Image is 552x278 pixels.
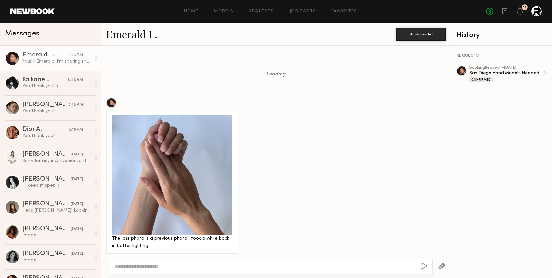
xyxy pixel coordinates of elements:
[22,102,68,108] div: [PERSON_NAME]
[22,58,91,65] div: You: Hi Emerald! I’m sharing the deal memo with you. When you have a moment, could you please rev...
[22,158,91,164] div: Sorry for any inconvenience this may cause
[69,127,83,133] div: 5:16 PM
[469,77,493,82] div: Confirmed
[71,201,83,207] div: [DATE]
[22,77,67,83] div: Kaikane ..
[249,9,274,14] a: Requests
[290,9,316,14] a: Job Posts
[22,151,71,158] div: [PERSON_NAME]
[112,235,232,250] div: The last photo is a previous photo I took a while back in better lighting.
[22,126,69,133] div: Dior A.
[266,72,286,77] span: Loading
[22,257,91,263] div: Image
[469,70,543,76] div: San Diego Hand Models Needed (9/16)
[396,31,446,36] a: Book model
[22,201,71,207] div: [PERSON_NAME]
[469,66,543,70] div: booking Request • [DATE]
[22,251,71,257] div: [PERSON_NAME]
[332,9,357,14] a: Favorites
[67,77,83,83] div: 8:46 AM
[22,226,71,232] div: [PERSON_NAME]
[69,52,83,58] div: 1:18 PM
[184,9,199,14] a: Home
[71,251,83,257] div: [DATE]
[22,176,71,183] div: [PERSON_NAME]
[71,152,83,158] div: [DATE]
[22,232,91,238] div: Image
[22,133,91,139] div: You: Thank you!!
[5,30,39,37] span: Messages
[22,52,69,58] div: Emerald L.
[71,226,83,232] div: [DATE]
[22,108,91,114] div: You: Thank you!!
[396,28,446,41] button: Book model
[68,102,83,108] div: 5:18 PM
[22,207,91,213] div: Hello [PERSON_NAME]! Looking forward to hearing back from you [EMAIL_ADDRESS][DOMAIN_NAME] Thanks 🙏🏼
[523,6,527,9] div: 12
[469,66,547,82] a: bookingRequest •[DATE]San Diego Hand Models Needed (9/16)Confirmed
[22,83,91,89] div: You: Thank you! :)
[456,32,547,39] div: History
[214,9,233,14] a: Models
[456,54,547,58] div: REQUESTS
[22,183,91,189] div: I’ll keep it open :)
[106,27,157,41] a: Emerald L.
[71,176,83,183] div: [DATE]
